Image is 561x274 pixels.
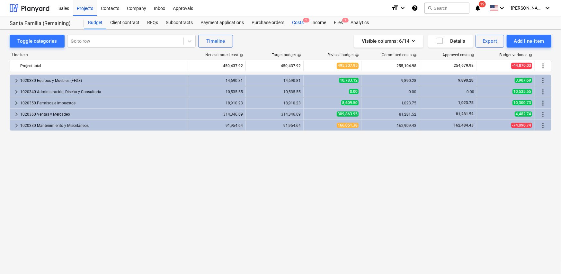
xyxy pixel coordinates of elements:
div: 1020360 Ventas y Mercadeo [20,109,185,119]
span: 162,484.43 [453,123,474,128]
span: 166,051.38 [337,123,359,128]
div: 314,346.69 [248,112,301,117]
span: 81,281.52 [455,112,474,116]
div: Line-item [10,53,188,57]
span: keyboard_arrow_right [13,122,20,129]
div: 314,346.69 [191,112,243,117]
div: 10,535.55 [248,90,301,94]
button: Toggle categories [10,35,65,48]
span: 9,890.28 [458,78,474,83]
span: keyboard_arrow_right [13,99,20,107]
div: 162,909.43 [364,123,416,128]
div: Budget variance [499,53,532,57]
div: Add line-item [514,37,544,45]
div: 450,437.92 [248,61,301,71]
div: Project total [20,61,185,71]
div: 18,910.23 [248,101,301,105]
span: 10,783.12 [339,78,359,83]
div: 1020380 Mantenimiento y Misceláneos [20,120,185,131]
div: Revised budget [327,53,359,57]
div: 9,890.28 [364,78,416,83]
a: Costs1 [288,16,307,29]
button: Timeline [198,35,233,48]
div: Costs [288,16,307,29]
span: help [296,53,301,57]
span: 3,907.69 [515,78,532,83]
iframe: Chat Widget [529,243,561,274]
div: Approved costs [442,53,475,57]
a: Analytics [347,16,373,29]
a: RFQs [143,16,162,29]
span: keyboard_arrow_right [13,77,20,84]
span: help [469,53,475,57]
a: Purchase orders [248,16,288,29]
div: 255,104.98 [364,61,416,71]
div: 91,954.64 [248,123,301,128]
div: Details [436,37,465,45]
div: Export [483,37,497,45]
span: More actions [539,122,547,129]
span: More actions [539,77,547,84]
div: 1020340 Administración, Diseño y Consultoría [20,87,185,97]
a: Payment applications [197,16,248,29]
span: keyboard_arrow_right [13,88,20,96]
div: 0.00 [364,90,416,94]
div: 14,690.81 [248,78,301,83]
div: Files [330,16,347,29]
span: 0.00 [349,89,359,94]
span: 254,679.98 [453,63,474,68]
span: -44,870.03 [511,63,532,69]
span: 10,300.73 [512,100,532,105]
span: help [527,53,532,57]
div: Toggle categories [17,37,57,45]
button: Add line-item [507,35,551,48]
span: 1 [342,18,349,22]
span: More actions [539,62,547,70]
span: 4,482.74 [515,111,532,117]
button: Details [428,35,473,48]
div: Santa Familia (Remaining) [10,20,76,27]
span: 8,609.50 [341,100,359,105]
div: 91,954.64 [191,123,243,128]
span: 1 [303,18,309,22]
div: 1020350 Permisos e Impuestos [20,98,185,108]
span: help [354,53,359,57]
span: 309,863.95 [337,111,359,117]
div: Net estimated cost [205,53,243,57]
div: 450,437.92 [191,61,243,71]
span: More actions [539,88,547,96]
div: Target budget [272,53,301,57]
a: Client contract [106,16,143,29]
span: -74,096.74 [511,123,532,128]
span: 10,535.55 [512,89,532,94]
span: More actions [539,99,547,107]
a: Income [307,16,330,29]
a: Files1 [330,16,347,29]
div: 0.00 [422,90,474,94]
div: 1020330 Equipos y Muebles (FF&E) [20,75,185,86]
span: keyboard_arrow_right [13,110,20,118]
a: Budget [84,16,106,29]
a: Subcontracts [162,16,197,29]
div: 1,023.75 [364,101,416,105]
div: Committed costs [382,53,417,57]
div: 14,690.81 [191,78,243,83]
span: More actions [539,110,547,118]
div: Widget de chat [529,243,561,274]
span: 1,023.75 [458,101,474,105]
span: 495,307.95 [337,63,359,69]
button: Export [476,35,504,48]
div: Timeline [206,37,225,45]
button: Visible columns:6/14 [354,35,423,48]
div: 18,910.23 [191,101,243,105]
div: Visible columns : 6/14 [362,37,415,45]
span: help [412,53,417,57]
